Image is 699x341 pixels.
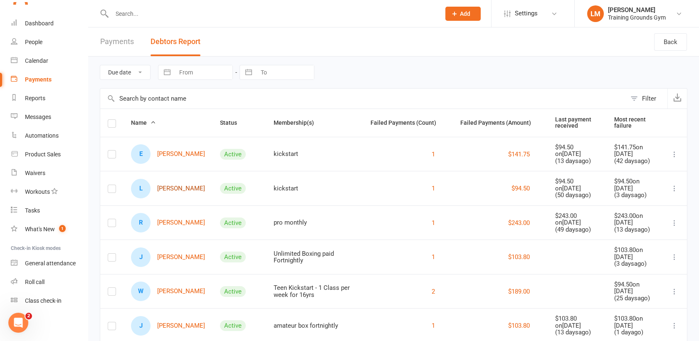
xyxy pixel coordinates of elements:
button: Failed Payments (Count) [370,118,445,128]
div: amateur box fortnightly [274,322,356,329]
iframe: Intercom live chat [8,313,28,333]
a: J[PERSON_NAME] [131,247,205,267]
div: pro monthly [274,219,356,226]
th: Last payment received [548,109,607,137]
div: ( 13 days ago) [614,226,655,233]
div: Eshaan Arattukulam [131,144,151,164]
button: $103.80 [508,321,530,331]
button: $141.75 [508,149,530,159]
button: $189.00 [508,287,530,297]
a: Class kiosk mode [11,292,88,310]
div: Teen Kickstart - 1 Class per week for 16yrs [274,284,356,298]
button: Filter [626,89,667,109]
th: Most recent failure [607,109,662,137]
div: ( 13 days ago) [555,158,599,165]
div: Active [220,217,246,228]
div: $94.50 on [DATE] [614,281,655,295]
button: $243.00 [508,218,530,228]
a: Back [654,33,687,51]
button: $103.80 [508,252,530,262]
div: ( 50 days ago) [555,192,599,199]
a: Payments [100,27,134,56]
a: Workouts [11,183,88,201]
div: Active [220,320,246,331]
div: $243.00 on [DATE] [614,213,655,226]
a: Reports [11,89,88,108]
div: ( 25 days ago) [614,295,655,302]
a: L[PERSON_NAME] [131,179,205,198]
input: Search... [109,8,435,20]
div: ( 3 days ago) [614,260,655,267]
a: General attendance kiosk mode [11,254,88,273]
div: Active [220,149,246,160]
button: Add [445,7,481,21]
div: Tasks [25,207,40,214]
a: Messages [11,108,88,126]
div: Jacob Pamenter [131,247,151,267]
div: Rahul Kulshrestha [131,213,151,232]
a: Tasks [11,201,88,220]
div: Jimmy Quinn [131,316,151,336]
button: Debtors Report [151,27,200,56]
button: $94.50 [511,183,530,193]
span: Settings [515,4,538,23]
div: Training Grounds Gym [608,14,666,21]
div: Leon Feeley [131,179,151,198]
a: Automations [11,126,88,145]
input: From [175,65,232,79]
button: Name [131,118,156,128]
div: William Peterson [131,282,151,301]
span: 1 [59,225,66,232]
div: $94.50 on [DATE] [555,144,599,158]
div: Product Sales [25,151,61,158]
div: $103.80 on [DATE] [555,315,599,329]
button: Failed Payments (Amount) [460,118,540,128]
a: Calendar [11,52,88,70]
a: E[PERSON_NAME] [131,144,205,164]
div: Class check-in [25,297,62,304]
div: Filter [642,94,656,104]
span: Failed Payments (Amount) [460,119,540,126]
div: ( 13 days ago) [555,329,599,336]
a: Waivers [11,164,88,183]
button: 1 [432,252,435,262]
input: Search by contact name [100,89,626,109]
a: Payments [11,70,88,89]
div: $243.00 on [DATE] [555,213,599,226]
div: $94.50 on [DATE] [614,178,655,192]
div: ( 42 days ago) [614,158,655,165]
button: 1 [432,218,435,228]
div: [PERSON_NAME] [608,6,666,14]
div: People [25,39,42,45]
div: Dashboard [25,20,54,27]
div: General attendance [25,260,76,267]
a: J[PERSON_NAME] [131,316,205,336]
div: Waivers [25,170,45,176]
th: Membership(s) [266,109,363,137]
span: 2 [25,313,32,319]
div: $103.80 on [DATE] [614,315,655,329]
a: W[PERSON_NAME] [131,282,205,301]
div: Automations [25,132,59,139]
div: Calendar [25,57,48,64]
button: Status [220,118,246,128]
div: Reports [25,95,45,101]
div: Active [220,183,246,194]
div: kickstart [274,151,356,158]
span: Status [220,119,246,126]
div: kickstart [274,185,356,192]
div: $103.80 on [DATE] [614,247,655,260]
div: Active [220,286,246,297]
div: LM [587,5,604,22]
div: Roll call [25,279,44,285]
span: Add [460,10,470,17]
button: 1 [432,149,435,159]
div: Active [220,252,246,262]
div: ( 3 days ago) [614,192,655,199]
a: People [11,33,88,52]
a: R[PERSON_NAME] [131,213,205,232]
button: 2 [432,287,435,297]
span: Failed Payments (Count) [370,119,445,126]
a: Dashboard [11,14,88,33]
div: Payments [25,76,52,83]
